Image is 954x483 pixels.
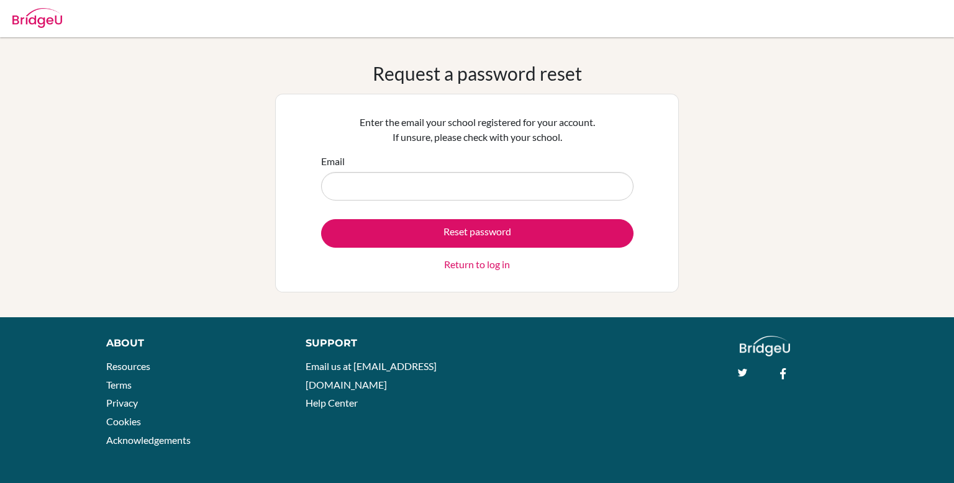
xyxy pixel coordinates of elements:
[306,397,358,409] a: Help Center
[321,154,345,169] label: Email
[321,219,634,248] button: Reset password
[444,257,510,272] a: Return to log in
[321,115,634,145] p: Enter the email your school registered for your account. If unsure, please check with your school.
[740,336,790,356] img: logo_white@2x-f4f0deed5e89b7ecb1c2cc34c3e3d731f90f0f143d5ea2071677605dd97b5244.png
[106,360,150,372] a: Resources
[106,336,278,351] div: About
[106,397,138,409] a: Privacy
[106,434,191,446] a: Acknowledgements
[306,360,437,390] a: Email us at [EMAIL_ADDRESS][DOMAIN_NAME]
[306,336,464,351] div: Support
[106,415,141,427] a: Cookies
[12,8,62,28] img: Bridge-U
[373,62,582,84] h1: Request a password reset
[106,379,132,390] a: Terms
